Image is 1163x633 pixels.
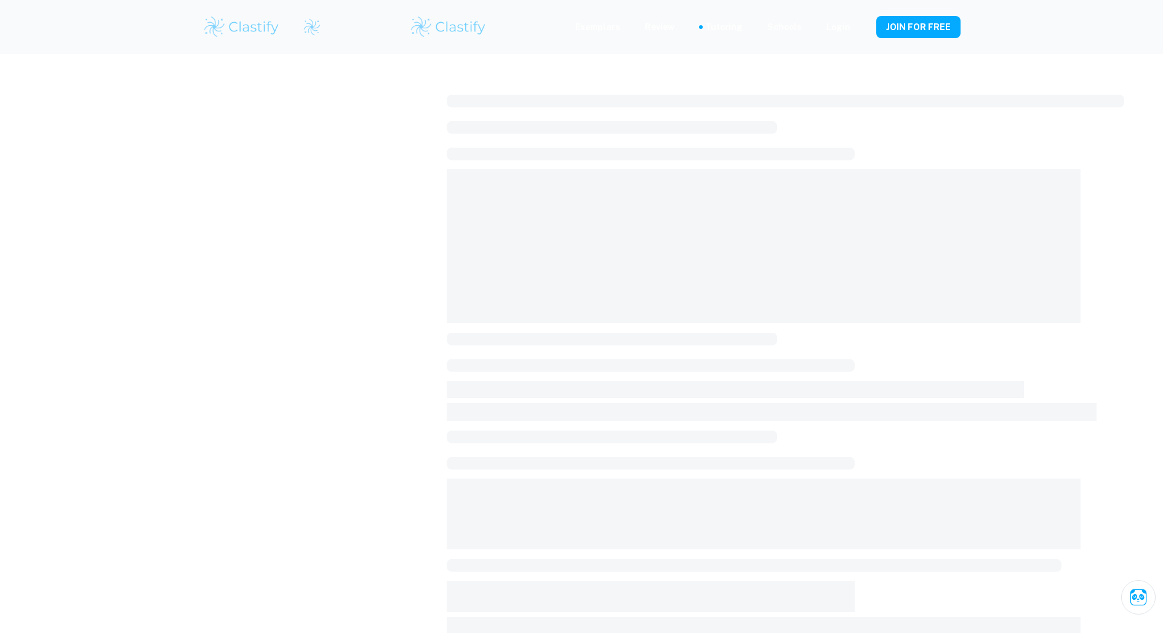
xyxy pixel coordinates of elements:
a: Schools [767,20,802,34]
a: Login [826,20,850,34]
img: Clastify logo [303,18,321,36]
img: Clastify logo [409,15,487,39]
p: Review [645,20,674,34]
button: Help and Feedback [860,24,866,30]
p: Exemplars [575,20,620,34]
button: Ask Clai [1121,580,1156,615]
a: Tutoring [705,20,743,34]
button: JOIN FOR FREE [876,16,961,38]
img: Clastify logo [202,15,281,39]
a: Clastify logo [295,18,321,36]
